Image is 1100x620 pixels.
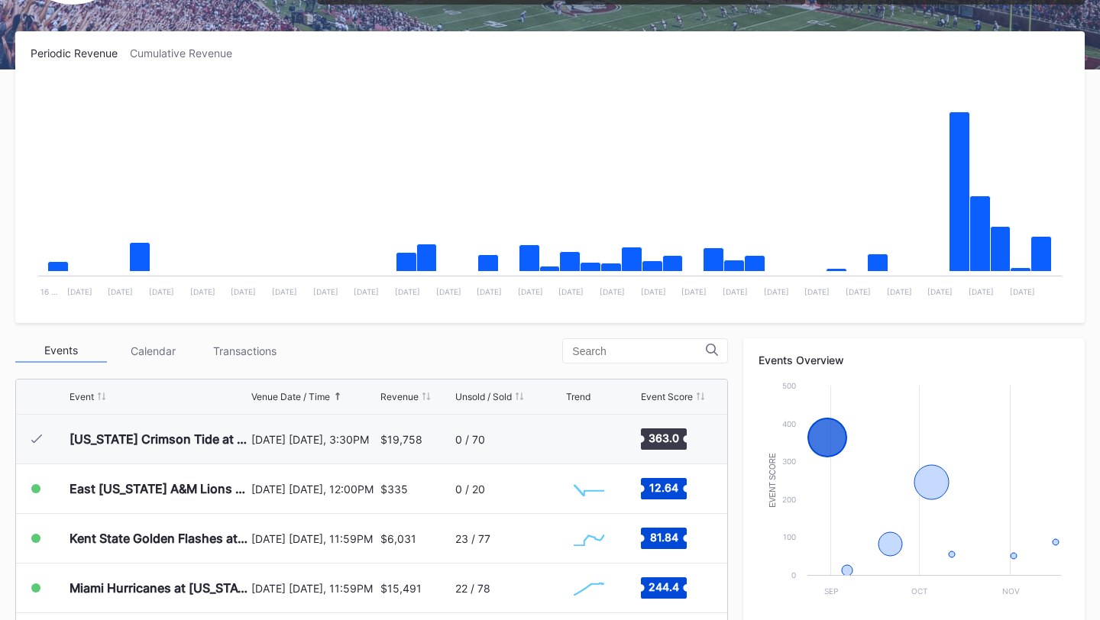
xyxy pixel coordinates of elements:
[887,287,912,296] text: [DATE]
[911,586,927,596] text: Oct
[455,391,512,402] div: Unsold / Sold
[313,287,338,296] text: [DATE]
[782,419,796,428] text: 400
[436,287,461,296] text: [DATE]
[70,481,247,496] div: East [US_STATE] A&M Lions at [US_STATE] State Seminoles Football
[649,431,679,444] text: 363.0
[518,287,543,296] text: [DATE]
[649,481,678,494] text: 12.64
[782,495,796,504] text: 200
[15,339,107,363] div: Events
[600,287,625,296] text: [DATE]
[380,433,422,446] div: $19,758
[1002,586,1020,596] text: Nov
[566,519,612,557] svg: Chart title
[108,287,133,296] text: [DATE]
[70,580,247,596] div: Miami Hurricanes at [US_STATE] State Seminoles Football
[31,79,1069,308] svg: Chart title
[969,287,994,296] text: [DATE]
[768,453,777,508] text: Event Score
[791,570,796,580] text: 0
[641,287,666,296] text: [DATE]
[40,287,57,296] text: 16 …
[251,483,376,496] div: [DATE] [DATE], 12:00PM
[199,339,290,363] div: Transactions
[649,580,679,593] text: 244.4
[566,470,612,508] svg: Chart title
[477,287,502,296] text: [DATE]
[31,47,130,60] div: Periodic Revenue
[927,287,953,296] text: [DATE]
[380,391,419,402] div: Revenue
[190,287,215,296] text: [DATE]
[782,457,796,466] text: 300
[558,287,584,296] text: [DATE]
[566,391,590,402] div: Trend
[70,531,247,546] div: Kent State Golden Flashes at [US_STATE][GEOGRAPHIC_DATA] Seminoles Football
[804,287,830,296] text: [DATE]
[455,582,490,595] div: 22 / 78
[107,339,199,363] div: Calendar
[67,287,92,296] text: [DATE]
[723,287,748,296] text: [DATE]
[455,483,485,496] div: 0 / 20
[272,287,297,296] text: [DATE]
[380,483,408,496] div: $335
[782,381,796,390] text: 500
[572,345,706,357] input: Search
[759,378,1069,607] svg: Chart title
[783,532,796,541] text: 100
[824,586,838,596] text: Sep
[231,287,256,296] text: [DATE]
[455,532,490,545] div: 23 / 77
[130,47,244,60] div: Cumulative Revenue
[70,431,247,447] div: [US_STATE] Crimson Tide at [US_STATE] State Seminoles Football
[149,287,174,296] text: [DATE]
[251,391,330,402] div: Venue Date / Time
[1010,287,1035,296] text: [DATE]
[455,433,485,446] div: 0 / 70
[395,287,420,296] text: [DATE]
[251,433,376,446] div: [DATE] [DATE], 3:30PM
[566,569,612,607] svg: Chart title
[650,531,678,544] text: 81.84
[354,287,379,296] text: [DATE]
[566,420,612,458] svg: Chart title
[380,582,422,595] div: $15,491
[759,354,1069,367] div: Events Overview
[251,532,376,545] div: [DATE] [DATE], 11:59PM
[251,582,376,595] div: [DATE] [DATE], 11:59PM
[846,287,871,296] text: [DATE]
[70,391,94,402] div: Event
[380,532,416,545] div: $6,031
[681,287,707,296] text: [DATE]
[764,287,789,296] text: [DATE]
[641,391,693,402] div: Event Score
